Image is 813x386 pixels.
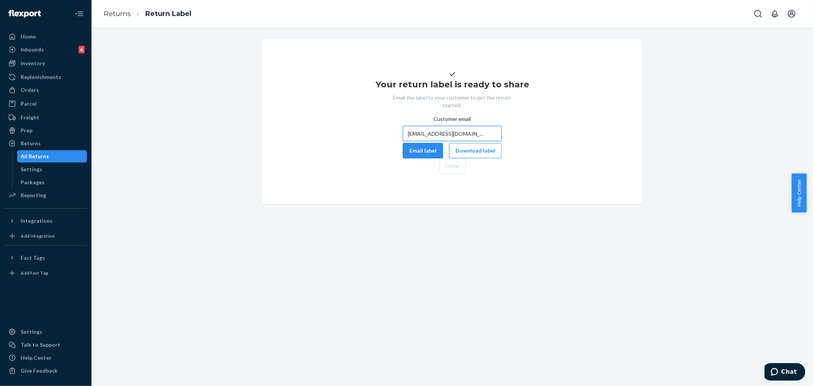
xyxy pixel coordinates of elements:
[72,6,87,21] button: Close Navigation
[784,6,799,21] button: Open account menu
[5,230,87,242] a: Add Integration
[5,124,87,137] a: Prep
[21,254,45,262] div: Fast Tags
[21,153,49,160] div: All Returns
[5,326,87,338] a: Settings
[5,215,87,227] button: Integrations
[5,43,87,56] a: Inbounds6
[21,86,39,94] div: Orders
[21,100,37,108] div: Parcel
[104,10,131,18] a: Returns
[5,352,87,364] a: Help Center
[5,365,87,377] button: Give Feedback
[750,6,766,21] button: Open Search Box
[21,73,61,81] div: Replenishments
[5,137,87,150] a: Returns
[5,189,87,201] a: Reporting
[21,179,45,186] div: Packages
[439,158,466,174] button: Done
[17,150,87,162] a: All Returns
[792,174,807,212] button: Help Center
[21,46,44,53] div: Inbounds
[5,71,87,83] a: Replenishments
[145,10,191,18] a: Return Label
[765,363,805,382] iframe: Opens a widget where you can chat to one of our agents
[21,140,41,147] div: Returns
[21,233,55,239] div: Add Integration
[17,176,87,188] a: Packages
[21,328,42,336] div: Settings
[5,267,87,279] a: Add Fast Tag
[5,339,87,351] button: Talk to Support
[8,10,41,18] img: Flexport logo
[21,33,36,40] div: Home
[98,3,197,25] ol: breadcrumbs
[21,341,60,349] div: Talk to Support
[5,31,87,43] a: Home
[21,166,43,173] div: Settings
[434,115,471,126] span: Customer email
[403,126,502,141] input: Customer email
[79,46,85,53] div: 6
[5,252,87,264] button: Fast Tags
[386,94,519,109] p: Email the label to your customer to get the return started.
[5,84,87,96] a: Orders
[767,6,783,21] button: Open notifications
[21,191,46,199] div: Reporting
[21,114,39,121] div: Freight
[5,57,87,69] a: Inventory
[21,354,51,362] div: Help Center
[375,79,529,91] h1: Your return label is ready to share
[21,60,45,67] div: Inventory
[17,163,87,175] a: Settings
[449,143,502,158] button: Download label
[21,270,48,276] div: Add Fast Tag
[403,143,443,158] button: Email label
[5,98,87,110] a: Parcel
[21,127,32,134] div: Prep
[5,111,87,124] a: Freight
[21,367,58,375] div: Give Feedback
[21,217,53,225] div: Integrations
